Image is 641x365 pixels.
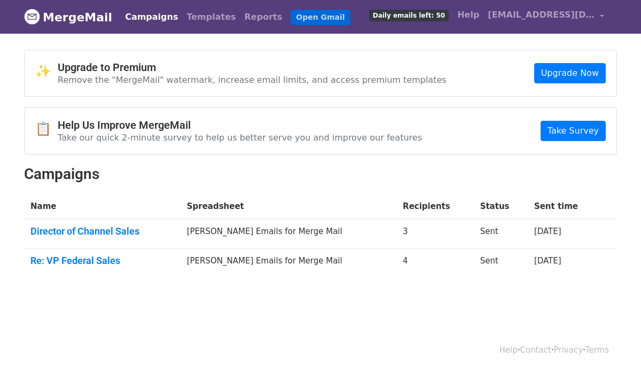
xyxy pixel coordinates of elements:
[474,194,528,219] th: Status
[24,165,617,183] h2: Campaigns
[181,194,396,219] th: Spreadsheet
[181,248,396,277] td: [PERSON_NAME] Emails for Merge Mail
[58,61,447,74] h4: Upgrade to Premium
[528,194,600,219] th: Sent time
[24,6,112,28] a: MergeMail
[35,64,58,79] span: ✨
[58,119,422,131] h4: Help Us Improve MergeMail
[240,6,287,28] a: Reports
[483,4,608,29] a: [EMAIL_ADDRESS][DOMAIN_NAME]
[58,132,422,143] p: Take our quick 2-minute survey to help us better serve you and improve our features
[554,345,583,355] a: Privacy
[24,194,181,219] th: Name
[58,74,447,86] p: Remove the "MergeMail" watermark, increase email limits, and access premium templates
[181,219,396,248] td: [PERSON_NAME] Emails for Merge Mail
[534,227,561,236] a: [DATE]
[474,248,528,277] td: Sent
[585,345,609,355] a: Terms
[182,6,240,28] a: Templates
[541,121,606,141] a: Take Survey
[520,345,551,355] a: Contact
[30,255,174,267] a: Re: VP Federal Sales
[534,63,606,83] a: Upgrade Now
[121,6,182,28] a: Campaigns
[588,314,641,365] iframe: Chat Widget
[396,194,474,219] th: Recipients
[474,219,528,248] td: Sent
[365,4,453,26] a: Daily emails left: 50
[396,248,474,277] td: 4
[396,219,474,248] td: 3
[30,226,174,237] a: Director of Channel Sales
[35,121,58,137] span: 📋
[369,10,449,21] span: Daily emails left: 50
[499,345,518,355] a: Help
[488,9,595,21] span: [EMAIL_ADDRESS][DOMAIN_NAME]
[534,256,561,266] a: [DATE]
[453,4,483,26] a: Help
[24,9,40,25] img: MergeMail logo
[291,10,350,25] a: Open Gmail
